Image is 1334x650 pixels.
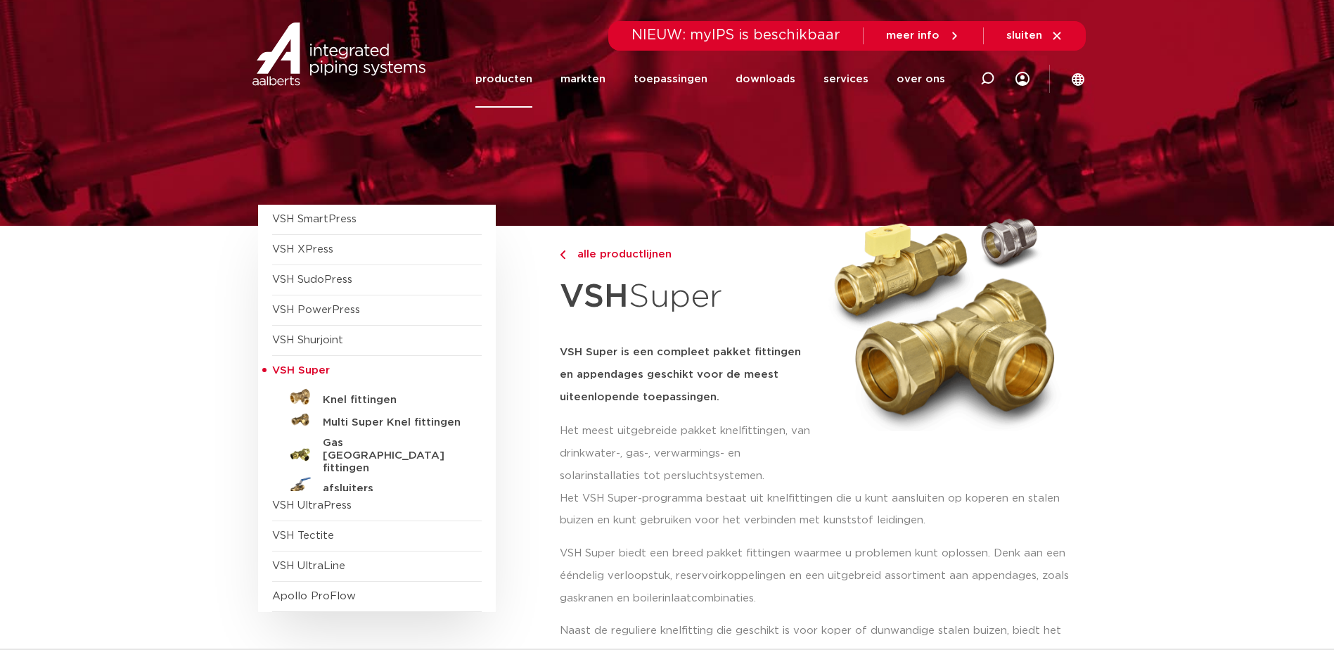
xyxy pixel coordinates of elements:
a: markten [560,51,605,108]
a: VSH UltraLine [272,561,345,571]
span: sluiten [1006,30,1042,41]
a: VSH SudoPress [272,274,352,285]
a: sluiten [1006,30,1063,42]
span: NIEUW: myIPS is beschikbaar [631,28,840,42]
a: VSH Tectite [272,530,334,541]
strong: VSH [560,281,629,313]
a: VSH PowerPress [272,305,360,315]
a: toepassingen [634,51,707,108]
a: Gas [GEOGRAPHIC_DATA] fittingen [272,431,482,475]
a: services [823,51,868,108]
p: VSH Super biedt een breed pakket fittingen waarmee u problemen kunt oplossen. Denk aan een ééndel... [560,542,1077,610]
a: producten [475,51,532,108]
p: Het VSH Super-programma bestaat uit knelfittingen die u kunt aansluiten op koperen en stalen buiz... [560,487,1077,533]
h5: VSH Super is een compleet pakket fittingen en appendages geschikt voor de meest uiteenlopende toe... [560,341,814,409]
span: alle productlijnen [569,249,672,260]
a: afsluiters [272,475,482,497]
a: downloads [736,51,795,108]
a: VSH Shurjoint [272,335,343,345]
a: alle productlijnen [560,246,814,263]
a: Apollo ProFlow [272,591,356,601]
a: VSH SmartPress [272,214,357,224]
h5: Gas [GEOGRAPHIC_DATA] fittingen [323,437,462,475]
h5: afsluiters [323,483,462,495]
h5: Knel fittingen [323,394,462,407]
span: meer info [886,30,939,41]
img: chevron-right.svg [560,250,565,260]
a: VSH XPress [272,244,333,255]
a: over ons [897,51,945,108]
a: meer info [886,30,961,42]
div: my IPS [1015,51,1030,108]
h1: Super [560,270,814,324]
span: VSH Super [272,365,330,376]
a: Knel fittingen [272,386,482,409]
a: Multi Super Knel fittingen [272,409,482,431]
nav: Menu [475,51,945,108]
a: VSH UltraPress [272,500,352,511]
h5: Multi Super Knel fittingen [323,416,462,429]
p: Het meest uitgebreide pakket knelfittingen, van drinkwater-, gas-, verwarmings- en solarinstallat... [560,420,814,487]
